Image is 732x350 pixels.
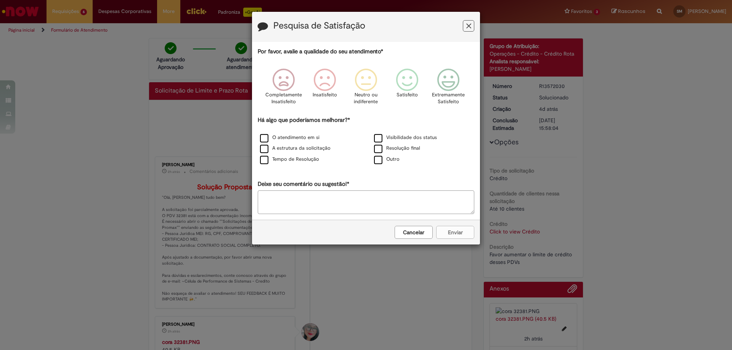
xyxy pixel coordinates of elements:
button: Cancelar [395,226,433,239]
label: O atendimento em si [260,134,319,141]
label: Resolução final [374,145,420,152]
div: Neutro ou indiferente [347,63,385,115]
label: Visibilidade dos status [374,134,437,141]
p: Neutro ou indiferente [352,91,380,105]
label: Por favor, avalie a qualidade do seu atendimento* [258,48,383,56]
div: Completamente Insatisfeito [264,63,303,115]
label: Outro [374,156,400,163]
p: Insatisfeito [313,91,337,99]
label: Tempo de Resolução [260,156,319,163]
label: Deixe seu comentário ou sugestão!* [258,180,349,188]
p: Completamente Insatisfeito [265,91,302,105]
label: Pesquisa de Satisfação [273,21,365,31]
p: Satisfeito [396,91,418,99]
div: Satisfeito [388,63,427,115]
div: Insatisfeito [305,63,344,115]
label: A estrutura da solicitação [260,145,331,152]
p: Extremamente Satisfeito [432,91,465,105]
div: Há algo que poderíamos melhorar?* [258,116,474,165]
div: Extremamente Satisfeito [429,63,468,115]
